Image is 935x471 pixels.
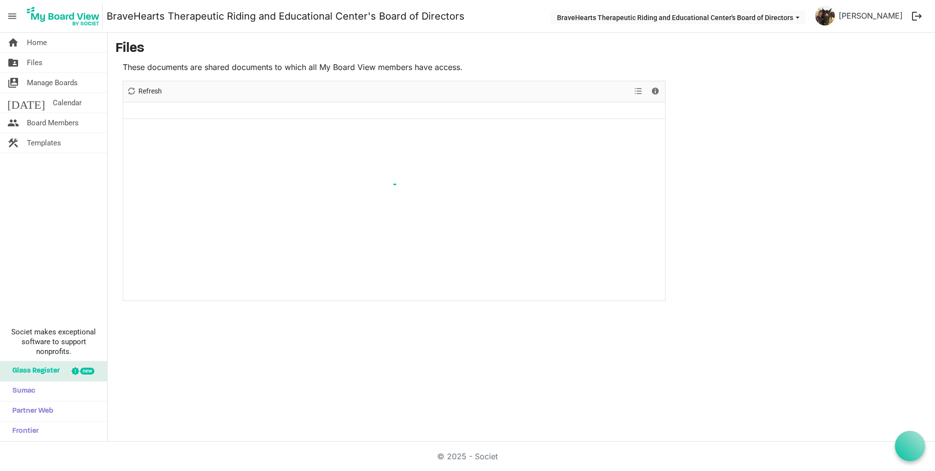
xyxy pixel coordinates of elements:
img: soG8ngqyo8mfsLl7qavYA1W50_jgETOwQQYy_uxBnjq3-U2bjp1MqSY6saXxc6u9ROKTL24E-CUSpUAvpVE2Kg_thumb.png [815,6,835,25]
span: Sumac [7,381,35,401]
img: My Board View Logo [24,4,103,28]
a: BraveHearts Therapeutic Riding and Educational Center's Board of Directors [107,6,465,26]
span: Partner Web [7,401,53,421]
h3: Files [115,41,927,57]
div: new [80,368,94,375]
span: Societ makes exceptional software to support nonprofits. [4,327,103,356]
span: Templates [27,133,61,153]
span: Files [27,53,43,72]
span: [DATE] [7,93,45,113]
span: Manage Boards [27,73,78,93]
a: [PERSON_NAME] [835,6,907,25]
a: © 2025 - Societ [437,451,498,461]
span: Home [27,33,47,52]
span: menu [3,7,22,25]
span: people [7,113,19,133]
span: Calendar [53,93,82,113]
span: home [7,33,19,52]
button: BraveHearts Therapeutic Riding and Educational Center's Board of Directors dropdownbutton [551,10,806,24]
a: My Board View Logo [24,4,107,28]
span: Frontier [7,422,39,441]
span: folder_shared [7,53,19,72]
p: These documents are shared documents to which all My Board View members have access. [123,61,666,73]
span: construction [7,133,19,153]
span: Board Members [27,113,79,133]
button: logout [907,6,927,26]
span: switch_account [7,73,19,93]
span: Glass Register [7,361,60,381]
